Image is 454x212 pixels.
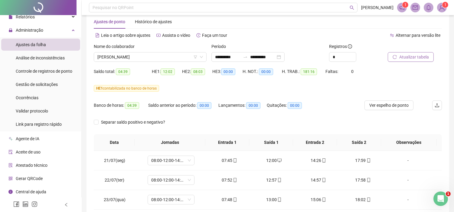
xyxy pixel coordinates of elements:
[135,134,205,151] th: Jornadas
[366,198,371,202] span: mobile
[446,191,451,196] span: 1
[442,2,448,8] sup: Atualize o seu contato no menu Meus Dados
[301,157,336,164] div: 14:26
[151,195,191,204] span: 08:00-12:00-14:00-18:00
[277,158,282,163] span: desktop
[444,3,446,7] span: 1
[337,134,381,151] th: Saída 2
[345,177,380,183] div: 17:58
[13,201,19,207] span: facebook
[396,33,440,38] span: Alternar para versão lite
[16,176,43,181] span: Gerar QRCode
[16,163,47,168] span: Atestado técnico
[435,103,439,108] span: upload
[390,33,394,37] span: swap
[301,196,336,203] div: 15:06
[16,69,72,74] span: Controle de registros de ponto
[8,150,13,154] span: audit
[212,196,247,203] div: 07:48
[94,19,125,24] span: Ajustes de ponto
[366,178,371,182] span: mobile
[212,68,243,75] div: HE 3:
[301,177,336,183] div: 14:57
[256,196,291,203] div: 13:00
[426,5,431,10] span: bell
[156,33,161,37] span: youtube
[243,55,248,59] span: swap-right
[399,54,429,60] span: Atualizar tabela
[329,43,352,50] span: Registros
[413,5,418,10] span: mail
[243,68,282,75] div: H. NOT.:
[277,178,282,182] span: mobile
[8,190,13,194] span: info-circle
[16,82,58,87] span: Gestão de solicitações
[301,68,317,75] span: 181:16
[196,33,201,37] span: history
[249,134,293,151] th: Saída 1
[31,201,38,207] span: instagram
[325,69,339,74] span: Faltas:
[211,43,230,50] label: Período
[433,191,448,206] iframe: Intercom live chat
[104,197,126,202] span: 23/07(qua)
[256,177,291,183] div: 12:57
[94,85,159,92] span: contabilizada no banco de horas
[8,28,13,32] span: lock
[202,33,227,38] span: Faça um tour
[95,33,100,37] span: file-text
[97,52,203,62] span: LUIS PAULO DOS SANTOS OLIVEIRA
[135,19,172,24] span: Histórico de ajustes
[218,102,267,109] div: Lançamentos:
[232,178,237,182] span: mobile
[350,5,354,10] span: search
[16,28,43,33] span: Administração
[16,189,46,194] span: Central de ajuda
[151,176,191,185] span: 08:00-12:00-14:00-18:00
[96,86,103,90] span: HE 1
[393,55,397,59] span: reload
[148,102,218,109] div: Saldo anterior ao período:
[361,4,394,11] span: [PERSON_NAME]
[345,196,380,203] div: 18:02
[437,3,446,12] img: 75567
[200,55,203,59] span: down
[16,109,48,113] span: Validar protocolo
[390,157,426,164] div: -
[8,176,13,181] span: qrcode
[388,52,434,62] button: Atualizar tabela
[94,43,139,50] label: Nome do colaborador
[288,102,302,109] span: 00:00
[16,150,41,154] span: Aceite de uso
[16,55,65,60] span: Análise de inconsistências
[16,122,62,127] span: Link para registro rápido
[259,68,273,75] span: 00:00
[321,158,326,163] span: mobile
[390,196,426,203] div: -
[404,3,407,7] span: 1
[16,14,35,19] span: Relatórios
[22,201,28,207] span: linkedin
[116,68,130,75] span: 04:39
[256,157,291,164] div: 12:00
[267,102,310,109] div: Quitações:
[16,136,39,141] span: Agente de IA
[94,102,148,109] div: Banco de horas:
[8,163,13,167] span: solution
[105,178,124,182] span: 22/07(ter)
[161,68,175,75] span: 12:02
[125,102,139,109] span: 04:39
[348,44,352,49] span: info-circle
[366,158,371,163] span: mobile
[64,203,68,207] span: left
[182,68,212,75] div: HE 2:
[232,198,237,202] span: mobile
[381,134,437,151] th: Observações
[386,139,432,146] span: Observações
[101,33,150,38] span: Leia o artigo sobre ajustes
[197,102,211,109] span: 00:00
[194,55,197,59] span: filter
[351,69,354,74] span: 0
[152,68,182,75] div: HE 1:
[162,33,190,38] span: Assista o vídeo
